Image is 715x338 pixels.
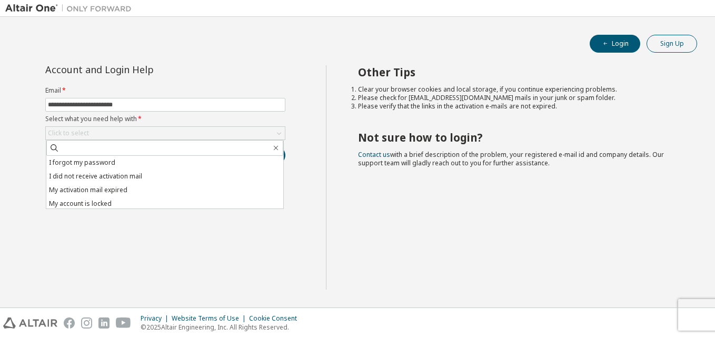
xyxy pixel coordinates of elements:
li: Please verify that the links in the activation e-mails are not expired. [358,102,679,111]
li: Clear your browser cookies and local storage, if you continue experiencing problems. [358,85,679,94]
div: Click to select [48,129,89,137]
img: facebook.svg [64,317,75,329]
h2: Not sure how to login? [358,131,679,144]
div: Privacy [141,314,172,323]
button: Login [590,35,640,53]
div: Click to select [46,127,285,140]
img: linkedin.svg [98,317,110,329]
div: Website Terms of Use [172,314,249,323]
label: Email [45,86,285,95]
li: I forgot my password [46,156,283,170]
button: Sign Up [647,35,697,53]
h2: Other Tips [358,65,679,79]
a: Contact us [358,150,390,159]
li: Please check for [EMAIL_ADDRESS][DOMAIN_NAME] mails in your junk or spam folder. [358,94,679,102]
img: Altair One [5,3,137,14]
img: youtube.svg [116,317,131,329]
div: Account and Login Help [45,65,237,74]
img: altair_logo.svg [3,317,57,329]
div: Cookie Consent [249,314,303,323]
p: © 2025 Altair Engineering, Inc. All Rights Reserved. [141,323,303,332]
span: with a brief description of the problem, your registered e-mail id and company details. Our suppo... [358,150,664,167]
label: Select what you need help with [45,115,285,123]
img: instagram.svg [81,317,92,329]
